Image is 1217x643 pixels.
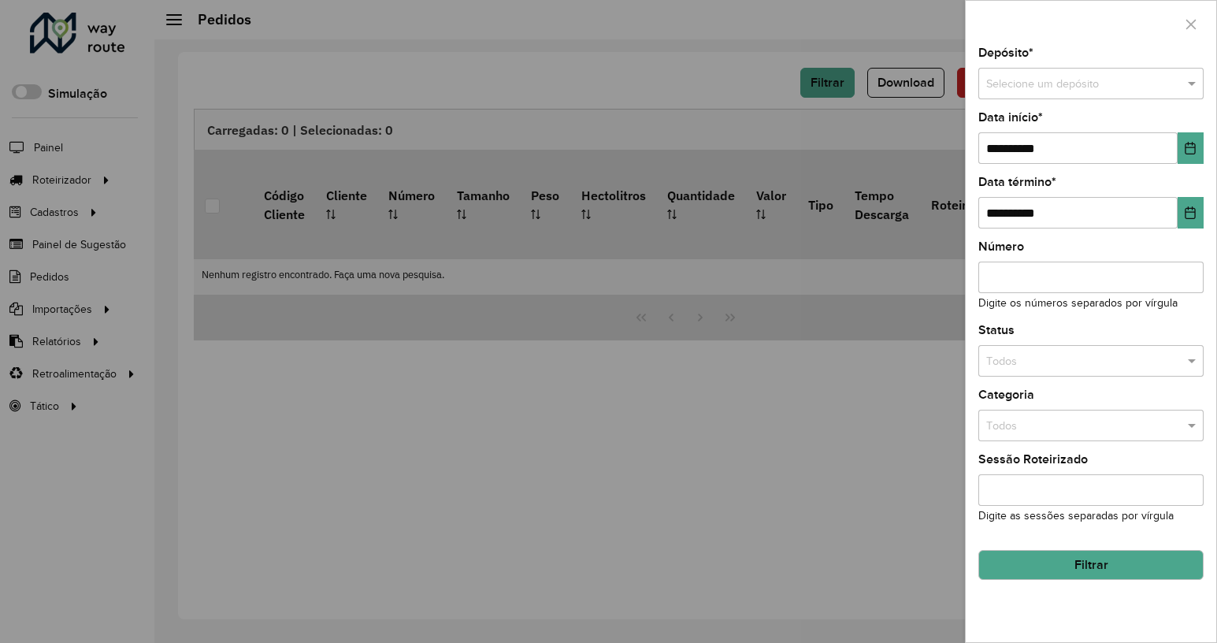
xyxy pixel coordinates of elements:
small: Digite as sessões separadas por vírgula [978,510,1174,522]
button: Choose Date [1178,132,1204,164]
label: Data término [978,173,1056,191]
label: Depósito [978,43,1033,62]
button: Choose Date [1178,197,1204,229]
label: Sessão Roteirizado [978,450,1088,469]
small: Digite os números separados por vírgula [978,297,1178,309]
button: Filtrar [978,550,1204,580]
label: Categoria [978,385,1034,404]
label: Número [978,237,1024,256]
label: Status [978,321,1015,340]
label: Data início [978,108,1043,127]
